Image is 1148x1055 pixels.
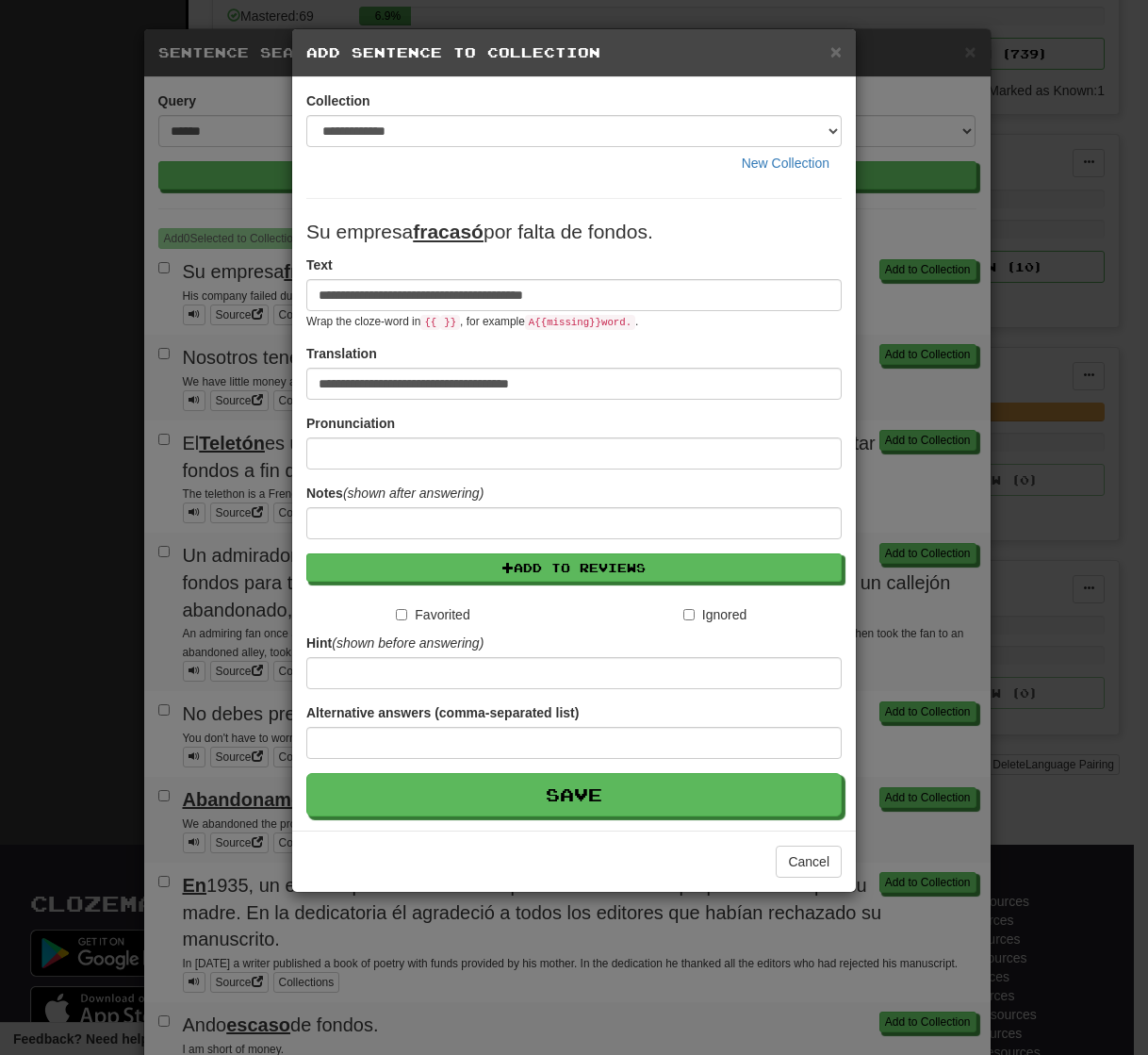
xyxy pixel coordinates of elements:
[730,147,842,179] button: New Collection
[306,484,484,503] label: Notes
[440,315,460,330] code: }}
[332,635,484,651] em: (shown before answering)
[830,41,842,61] button: Close
[306,91,370,110] label: Collection
[830,41,842,62] span: ×
[306,43,842,62] h5: Add Sentence to Collection
[306,218,842,246] p: Su empresa por falta de fondos.
[396,609,407,620] input: Favorited
[306,344,377,363] label: Translation
[525,315,635,330] code: A {{ missing }} word.
[306,703,579,722] label: Alternative answers (comma-separated list)
[306,553,842,582] button: Add to Reviews
[306,773,842,816] button: Save
[776,846,842,878] button: Cancel
[420,315,440,330] code: {{
[306,256,333,274] label: Text
[306,414,395,433] label: Pronunciation
[306,634,484,652] label: Hint
[683,609,695,620] input: Ignored
[343,486,484,501] em: (shown after answering)
[413,221,484,242] u: fracasó
[396,605,469,624] label: Favorited
[306,315,638,328] small: Wrap the cloze-word in , for example .
[683,605,746,624] label: Ignored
